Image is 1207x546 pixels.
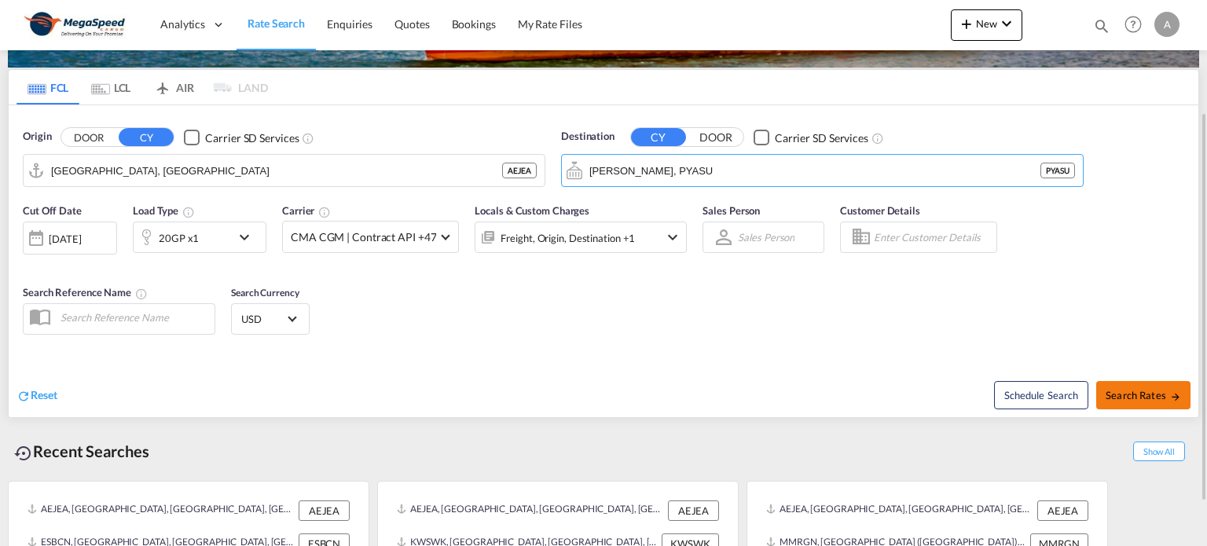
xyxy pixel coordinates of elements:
div: Carrier SD Services [205,130,299,146]
md-select: Select Currency: $ USDUnited States Dollar [240,307,301,330]
md-icon: icon-chevron-down [235,228,262,247]
md-pagination-wrapper: Use the left and right arrow keys to navigate between tabs [17,70,268,104]
div: A [1154,12,1179,37]
md-icon: Unchecked: Search for CY (Container Yard) services for all selected carriers.Checked : Search for... [871,132,884,145]
div: 20GP x1 [159,227,199,249]
div: AEJEA [1037,500,1088,521]
md-icon: Your search will be saved by the below given name [135,288,148,300]
span: Carrier [282,204,331,217]
img: ad002ba0aea611eda5429768204679d3.JPG [24,7,130,42]
div: PYASU [1040,163,1075,178]
button: Note: By default Schedule search will only considerorigin ports, destination ports and cut off da... [994,381,1088,409]
md-icon: icon-information-outline [182,206,195,218]
input: Enter Customer Details [874,225,992,249]
span: Show All [1133,442,1185,461]
input: Search Reference Name [53,306,215,329]
span: Enquiries [327,17,372,31]
span: Quotes [394,17,429,31]
md-icon: icon-arrow-right [1170,391,1181,402]
span: My Rate Files [518,17,582,31]
md-checkbox: Checkbox No Ink [184,129,299,145]
md-input-container: Asuncion, PYASU [562,155,1083,186]
div: Recent Searches [8,434,156,469]
div: AEJEA, Jebel Ali, United Arab Emirates, Middle East, Middle East [766,500,1033,521]
div: icon-magnify [1093,17,1110,41]
md-input-container: Jebel Ali, AEJEA [24,155,545,186]
span: Help [1120,11,1146,38]
div: [DATE] [23,222,117,255]
button: CY [119,128,174,146]
span: Destination [561,129,615,145]
md-icon: icon-magnify [1093,17,1110,35]
span: Search Currency [231,287,299,299]
span: Load Type [133,204,195,217]
md-icon: icon-refresh [17,389,31,403]
div: Freight Origin Destination Factory Stuffingicon-chevron-down [475,222,687,253]
div: icon-refreshReset [17,387,57,405]
input: Search by Port [589,159,1040,182]
div: Carrier SD Services [775,130,868,146]
span: Rate Search [248,16,305,30]
input: Search by Port [51,159,502,182]
div: Origin DOOR CY Checkbox No InkUnchecked: Search for CY (Container Yard) services for all selected... [9,105,1198,416]
span: Analytics [160,16,205,32]
span: Customer Details [840,204,919,217]
span: New [957,17,1016,30]
span: Search Rates [1106,389,1181,401]
span: Reset [31,388,57,401]
div: AEJEA [668,500,719,521]
div: Freight Origin Destination Factory Stuffing [501,227,635,249]
button: Search Ratesicon-arrow-right [1096,381,1190,409]
button: icon-plus 400-fgNewicon-chevron-down [951,9,1022,41]
md-icon: icon-chevron-down [663,228,682,247]
md-icon: icon-chevron-down [997,14,1016,33]
div: [DATE] [49,232,81,246]
span: Bookings [452,17,496,31]
span: Origin [23,129,51,145]
div: AEJEA [502,163,537,178]
div: AEJEA, Jebel Ali, United Arab Emirates, Middle East, Middle East [397,500,664,521]
md-checkbox: Checkbox No Ink [754,129,868,145]
span: Sales Person [703,204,760,217]
md-icon: The selected Trucker/Carrierwill be displayed in the rate results If the rates are from another f... [318,206,331,218]
md-icon: Unchecked: Search for CY (Container Yard) services for all selected carriers.Checked : Search for... [302,132,314,145]
span: Locals & Custom Charges [475,204,589,217]
md-select: Sales Person [736,226,796,249]
div: AEJEA, Jebel Ali, United Arab Emirates, Middle East, Middle East [28,500,295,521]
span: Search Reference Name [23,286,148,299]
md-icon: icon-airplane [153,79,172,90]
button: DOOR [61,129,116,147]
md-icon: icon-backup-restore [14,444,33,463]
span: USD [241,312,285,326]
span: Cut Off Date [23,204,82,217]
div: Help [1120,11,1154,39]
md-icon: icon-plus 400-fg [957,14,976,33]
button: DOOR [688,129,743,147]
md-datepicker: Select [23,253,35,274]
md-tab-item: FCL [17,70,79,104]
div: 20GP x1icon-chevron-down [133,222,266,253]
span: CMA CGM | Contract API +47 [291,229,436,245]
button: CY [631,128,686,146]
md-tab-item: LCL [79,70,142,104]
div: AEJEA [299,500,350,521]
md-tab-item: AIR [142,70,205,104]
